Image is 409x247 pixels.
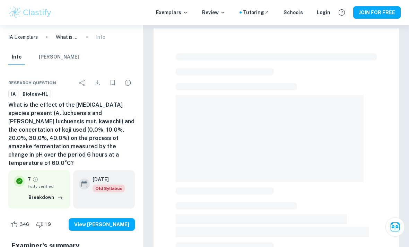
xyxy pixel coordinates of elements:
[28,176,31,183] p: 7
[20,91,51,98] span: Biology-HL
[284,9,303,16] a: Schools
[353,6,401,19] button: JOIN FOR FREE
[202,9,226,16] p: Review
[106,76,120,90] div: Bookmark
[8,80,56,86] span: Research question
[93,185,125,192] div: Starting from the May 2025 session, the Biology IA requirements have changed. It's OK to refer to...
[28,183,65,189] span: Fully verified
[93,176,119,183] h6: [DATE]
[56,33,78,41] p: What is the effect of the [MEDICAL_DATA] species present (A. luchuensis and [PERSON_NAME] luchuen...
[121,76,135,90] div: Report issue
[8,90,18,98] a: IA
[9,91,18,98] span: IA
[90,76,104,90] div: Download
[243,9,270,16] a: Tutoring
[32,176,38,183] a: Grade fully verified
[20,90,51,98] a: Biology-HL
[8,219,33,230] div: Like
[69,218,135,231] button: View [PERSON_NAME]
[34,219,55,230] div: Dislike
[385,217,405,237] button: Ask Clai
[317,9,330,16] a: Login
[96,33,105,41] p: Info
[39,50,79,65] button: [PERSON_NAME]
[27,192,65,203] button: Breakdown
[8,101,135,167] h6: What is the effect of the [MEDICAL_DATA] species present (A. luchuensis and [PERSON_NAME] luchuen...
[8,33,38,41] a: IA Exemplars
[8,6,52,19] img: Clastify logo
[42,221,55,228] span: 19
[93,185,125,192] span: Old Syllabus
[8,50,25,65] button: Info
[75,76,89,90] div: Share
[156,9,188,16] p: Exemplars
[336,7,348,18] button: Help and Feedback
[16,221,33,228] span: 346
